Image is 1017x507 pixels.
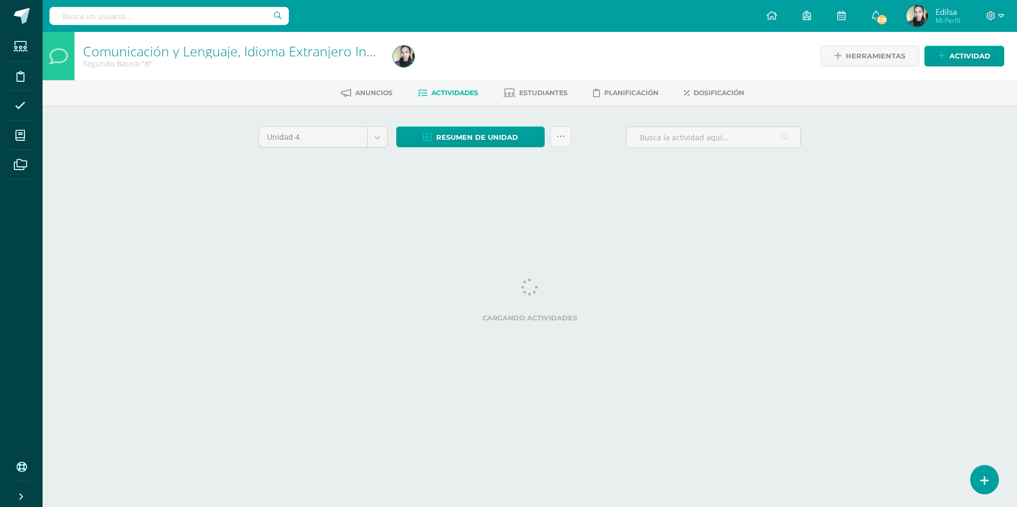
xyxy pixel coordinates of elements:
[694,89,744,97] span: Dosificación
[396,126,545,147] a: Resumen de unidad
[49,7,289,25] input: Busca un usuario...
[83,58,380,69] div: Segundo Básico 'B'
[418,84,478,102] a: Actividades
[906,5,928,27] img: 464bce3dffee38d2bb2667354865907a.png
[259,127,387,147] a: Unidad 4
[259,314,801,322] label: Cargando actividades
[936,6,960,17] span: Edilsa
[924,46,1004,66] a: Actividad
[627,127,801,148] input: Busca la actividad aquí...
[821,46,919,66] a: Herramientas
[846,46,905,66] span: Herramientas
[83,42,390,60] a: Comunicación y Lenguaje, Idioma Extranjero Inglés
[936,16,960,25] span: Mi Perfil
[593,84,658,102] a: Planificación
[341,84,393,102] a: Anuncios
[949,46,990,66] span: Actividad
[393,46,414,67] img: 464bce3dffee38d2bb2667354865907a.png
[83,44,380,58] h1: Comunicación y Lenguaje, Idioma Extranjero Inglés
[684,84,744,102] a: Dosificación
[604,89,658,97] span: Planificación
[504,84,568,102] a: Estudiantes
[431,89,478,97] span: Actividades
[436,128,518,147] span: Resumen de unidad
[267,127,359,147] span: Unidad 4
[519,89,568,97] span: Estudiantes
[355,89,393,97] span: Anuncios
[876,14,888,26] span: 235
